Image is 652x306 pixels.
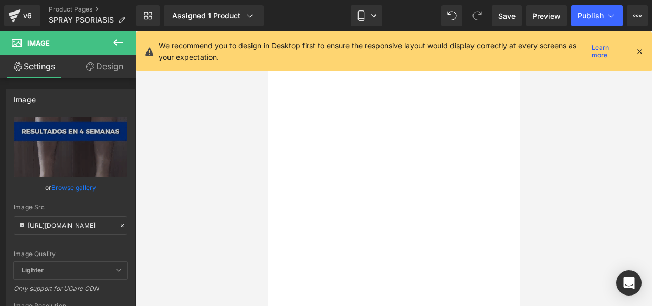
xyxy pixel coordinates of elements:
a: Product Pages [49,5,136,14]
a: Learn more [587,45,627,58]
p: We recommend you to design in Desktop first to ensure the responsive layout would display correct... [159,40,587,63]
span: Publish [577,12,604,20]
div: Open Intercom Messenger [616,270,642,296]
div: Assigned 1 Product [172,10,255,21]
a: v6 [4,5,40,26]
div: v6 [21,9,34,23]
a: Design [70,55,139,78]
div: or [14,182,127,193]
span: Image [27,39,50,47]
a: New Library [136,5,160,26]
a: Preview [526,5,567,26]
span: Save [498,10,516,22]
div: Image Quality [14,250,127,258]
div: Image Src [14,204,127,211]
button: Publish [571,5,623,26]
button: Redo [467,5,488,26]
span: SPRAY PSORIASIS [49,16,114,24]
span: Preview [532,10,561,22]
b: Lighter [22,266,44,274]
a: Browse gallery [51,178,96,197]
button: More [627,5,648,26]
button: Undo [441,5,462,26]
div: Only support for UCare CDN [14,284,127,300]
div: Image [14,89,36,104]
input: Link [14,216,127,235]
